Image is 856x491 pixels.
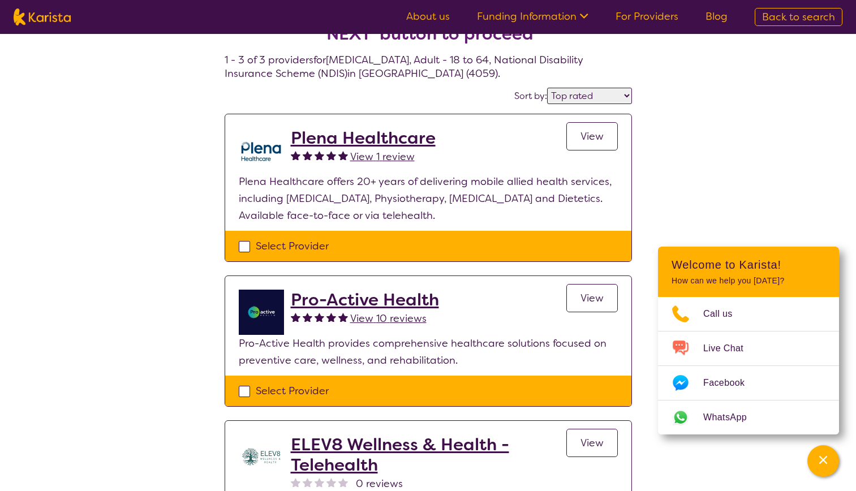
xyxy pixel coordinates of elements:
a: View 1 review [350,148,415,165]
h2: Welcome to Karista! [672,258,825,272]
img: fullstar [338,150,348,160]
img: nonereviewstar [326,477,336,487]
span: View [580,436,604,450]
label: Sort by: [514,90,547,102]
p: Pro-Active Health provides comprehensive healthcare solutions focused on preventive care, wellnes... [239,335,618,369]
img: fullstar [326,150,336,160]
img: nonereviewstar [303,477,312,487]
img: fullstar [315,150,324,160]
a: View 10 reviews [350,310,427,327]
a: View [566,429,618,457]
img: fullstar [303,150,312,160]
img: yihuczgmrom8nsaxakka.jpg [239,434,284,480]
p: Plena Healthcare offers 20+ years of delivering mobile allied health services, including [MEDICAL... [239,173,618,224]
span: View 10 reviews [350,312,427,325]
button: Channel Menu [807,445,839,477]
span: Call us [703,305,746,322]
span: Facebook [703,374,758,391]
img: nonereviewstar [315,477,324,487]
a: About us [406,10,450,23]
img: Karista logo [14,8,71,25]
img: fullstar [315,312,324,322]
a: Pro-Active Health [291,290,439,310]
span: View [580,130,604,143]
img: ehd3j50wdk7ycqmad0oe.png [239,128,284,173]
div: Channel Menu [658,247,839,434]
span: WhatsApp [703,409,760,426]
img: fullstar [291,150,300,160]
img: nonereviewstar [291,477,300,487]
img: fullstar [291,312,300,322]
h2: Select one or more providers and click the 'NEXT' button to proceed [238,3,618,44]
a: View [566,284,618,312]
a: Funding Information [477,10,588,23]
a: Blog [706,10,728,23]
img: fullstar [303,312,312,322]
a: For Providers [616,10,678,23]
img: nonereviewstar [338,477,348,487]
ul: Choose channel [658,297,839,434]
a: View [566,122,618,150]
span: Back to search [762,10,835,24]
a: Back to search [755,8,842,26]
p: How can we help you [DATE]? [672,276,825,286]
span: Live Chat [703,340,757,357]
span: View 1 review [350,150,415,163]
a: Plena Healthcare [291,128,436,148]
span: View [580,291,604,305]
img: jdgr5huzsaqxc1wfufya.png [239,290,284,335]
img: fullstar [338,312,348,322]
img: fullstar [326,312,336,322]
a: ELEV8 Wellness & Health - Telehealth [291,434,566,475]
a: Web link opens in a new tab. [658,400,839,434]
